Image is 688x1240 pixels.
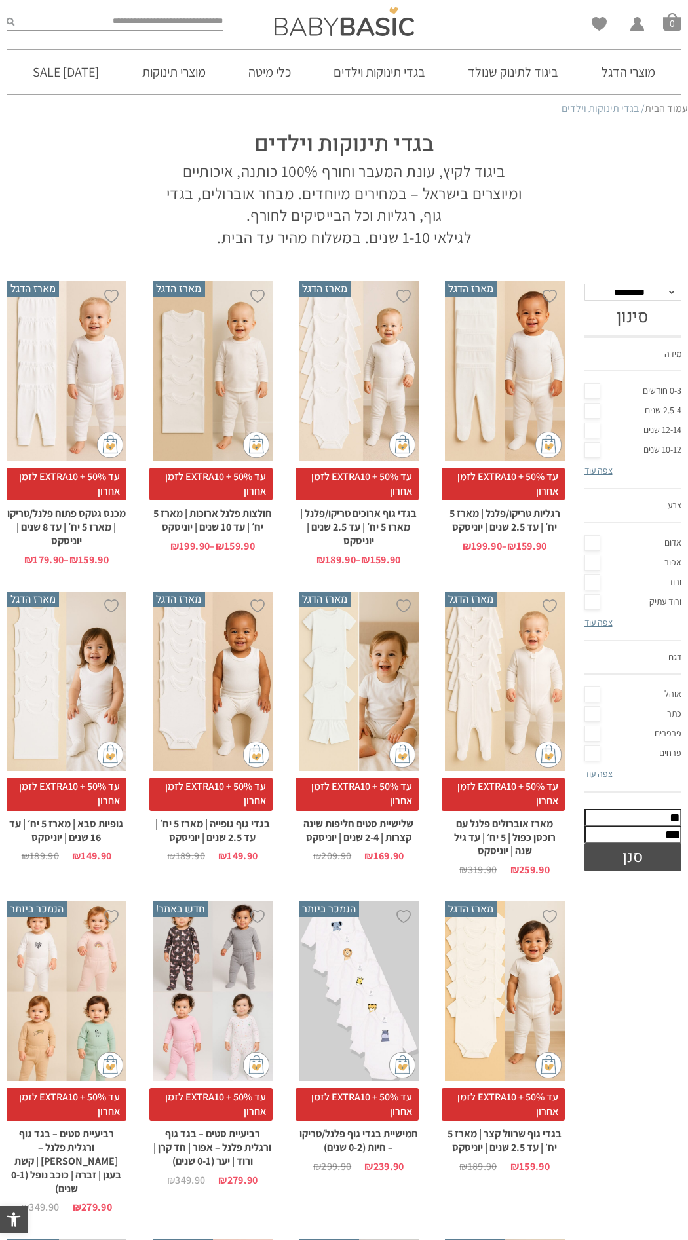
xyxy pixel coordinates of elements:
span: עד 50% + EXTRA10 לזמן אחרון [3,1088,126,1121]
bdi: 159.90 [69,553,109,567]
a: מארז הדגל מארז אוברולים פלנל עם רוכסן כפול | 5 יח׳ | עד גיל שנה | יוניסקס עד 50% + EXTRA10 לזמן א... [445,592,565,875]
span: ₪ [459,1159,467,1173]
span: ₪ [507,539,516,553]
a: פרחים [584,743,682,763]
span: עד 50% + EXTRA10 לזמן אחרון [149,1088,273,1121]
span: עד 50% + EXTRA10 לזמן אחרון [149,778,273,811]
span: ₪ [364,849,373,863]
span: ₪ [216,539,224,553]
bdi: 169.90 [364,849,404,863]
span: מארז הדגל [153,592,205,607]
span: – [299,548,419,565]
bdi: 149.90 [218,849,258,863]
span: מארז הדגל [445,901,497,917]
h2: בגדי גוף ארוכים טריקו/פלנל | מארז 5 יח׳ | עד 2.5 שנים | יוניסקס [299,500,419,548]
a: מארז הדגל בגדי גוף שרוול קצר | מארז 5 יח׳ | עד 2.5 שנים | יוניסקס עד 50% + EXTRA10 לזמן אחרוןבגדי... [445,901,565,1172]
span: עד 50% + EXTRA10 לזמן אחרון [442,468,565,501]
a: מוצרי תינוקות [123,50,225,94]
span: עד 50% + EXTRA10 לזמן אחרון [296,778,419,811]
span: ₪ [167,849,175,863]
span: ₪ [510,1159,519,1173]
h1: בגדי תינוקות וילדים [157,129,531,160]
span: Wishlist [592,17,607,35]
a: מארז הדגל מכנס גטקס פתוח פלנל/טריקו | מארז 5 יח׳ | עד 8 שנים | יוניסקס עד 50% + EXTRA10 לזמן אחרו... [7,281,126,565]
span: ₪ [313,1159,321,1173]
span: הנמכר ביותר [7,901,67,917]
span: ₪ [361,553,370,567]
img: cat-mini-atc.png [535,432,562,458]
a: מארז הדגל בגדי גוף ארוכים טריקו/פלנל | מארז 5 יח׳ | עד 2.5 שנים | יוניסקס עד 50% + EXTRA10 לזמן א... [299,281,419,565]
span: ₪ [510,863,519,876]
span: סל קניות [663,12,681,31]
img: cat-mini-atc.png [243,1052,269,1078]
a: Wishlist [592,17,607,31]
a: ביגוד לתינוק שנולד [448,50,578,94]
span: ₪ [21,1200,29,1214]
bdi: 299.90 [313,1159,351,1173]
a: מארז הדגל בגדי גוף גופייה | מארז 5 יח׳ | עד 2.5 שנים | יוניסקס עד 50% + EXTRA10 לזמן אחרוןבגדי גו... [153,592,273,862]
a: אדום [584,533,682,553]
a: צפה עוד [584,616,613,628]
a: [DATE] SALE [13,50,119,94]
h2: גופיות סבא | מארז 5 יח׳ | עד 16 שנים | יוניסקס [7,811,126,845]
img: cat-mini-atc.png [535,1052,562,1078]
bdi: 349.90 [167,1173,205,1187]
a: עמוד הבית [645,102,688,115]
a: אפור [584,553,682,573]
bdi: 259.90 [510,863,550,876]
a: ורוד [584,573,682,592]
span: מארז הדגל [7,281,59,297]
span: עד 50% + EXTRA10 לזמן אחרון [296,468,419,501]
span: מארז הדגל [153,281,205,297]
h2: רביעיית סטים – בגד גוף ורגלית פלנל – אפור | חד קרן | ורוד | יער (0-1 שנים) [153,1121,273,1168]
span: ₪ [170,539,179,553]
img: cat-mini-atc.png [389,742,415,768]
h3: סינון [584,307,682,328]
h2: שלישיית סטים חליפות שינה קצרות | 2-4 שנים | יוניסקס [299,811,419,845]
a: מארז הדגל גופיות סבא | מארז 5 יח׳ | עד 16 שנים | יוניסקס עד 50% + EXTRA10 לזמן אחרוןגופיות סבא | ... [7,592,126,862]
bdi: 239.90 [364,1159,404,1173]
a: הנמכר ביותר חמישיית בגדי גוף פלנל/טריקו - חיות (0-2 שנים) עד 50% + EXTRA10 לזמן אחרוןחמישיית בגדי... [299,901,419,1172]
h2: בגדי גוף גופייה | מארז 5 יח׳ | עד 2.5 שנים | יוניסקס [153,811,273,845]
span: עד 50% + EXTRA10 לזמן אחרון [296,1088,419,1121]
span: ₪ [73,1200,81,1214]
a: 0-3 חודשים [584,381,682,401]
span: מארז הדגל [445,281,497,297]
bdi: 159.90 [507,539,546,553]
select: הזמנה בחנות [584,284,682,301]
span: הנמכר ביותר [299,901,359,917]
bdi: 189.90 [459,1159,497,1173]
img: cat-mini-atc.png [535,742,562,768]
span: ₪ [167,1173,175,1187]
span: ₪ [316,553,325,567]
a: בגדי תינוקות וילדים [314,50,445,94]
bdi: 189.90 [167,849,204,863]
span: ₪ [24,553,33,567]
h2: חמישיית בגדי גוף פלנל/טריקו – חיות (0-2 שנים) [299,1121,419,1155]
span: חדש באתר! [153,901,208,917]
img: cat-mini-atc.png [97,742,123,768]
span: ₪ [459,863,467,876]
a: 12-14 שנים [584,421,682,440]
bdi: 349.90 [21,1200,59,1214]
span: עד 50% + EXTRA10 לזמן אחרון [149,468,273,501]
img: cat-mini-atc.png [389,1052,415,1078]
bdi: 179.90 [24,553,64,567]
span: – [153,535,273,552]
img: cat-mini-atc.png [243,742,269,768]
span: ₪ [463,539,471,553]
a: סל קניות0 [663,12,681,31]
span: – [7,548,126,565]
span: ₪ [313,849,321,863]
a: ורוד עתיק [584,592,682,612]
span: מארז הדגל [445,592,497,607]
span: – [445,535,565,552]
h2: חולצות פלנל ארוכות | מארז 5 יח׳ | עד 10 שנים | יוניסקס [153,500,273,535]
span: מארז הדגל [299,281,351,297]
img: cat-mini-atc.png [243,432,269,458]
bdi: 209.90 [313,849,351,863]
bdi: 149.90 [72,849,111,863]
a: 2.5-4 שנים [584,401,682,421]
span: עד 50% + EXTRA10 לזמן אחרון [3,468,126,501]
bdi: 189.90 [22,849,59,863]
